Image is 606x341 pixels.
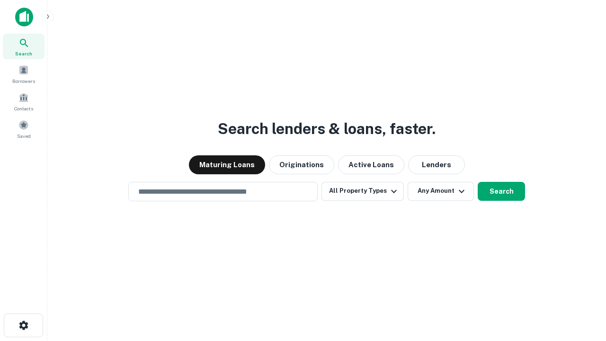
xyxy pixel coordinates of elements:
[478,182,525,201] button: Search
[15,8,33,27] img: capitalize-icon.png
[218,117,436,140] h3: Search lenders & loans, faster.
[338,155,404,174] button: Active Loans
[17,132,31,140] span: Saved
[269,155,334,174] button: Originations
[3,61,45,87] a: Borrowers
[408,182,474,201] button: Any Amount
[189,155,265,174] button: Maturing Loans
[12,77,35,85] span: Borrowers
[14,105,33,112] span: Contacts
[408,155,465,174] button: Lenders
[3,34,45,59] a: Search
[15,50,32,57] span: Search
[3,116,45,142] a: Saved
[559,265,606,311] iframe: Chat Widget
[3,89,45,114] a: Contacts
[321,182,404,201] button: All Property Types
